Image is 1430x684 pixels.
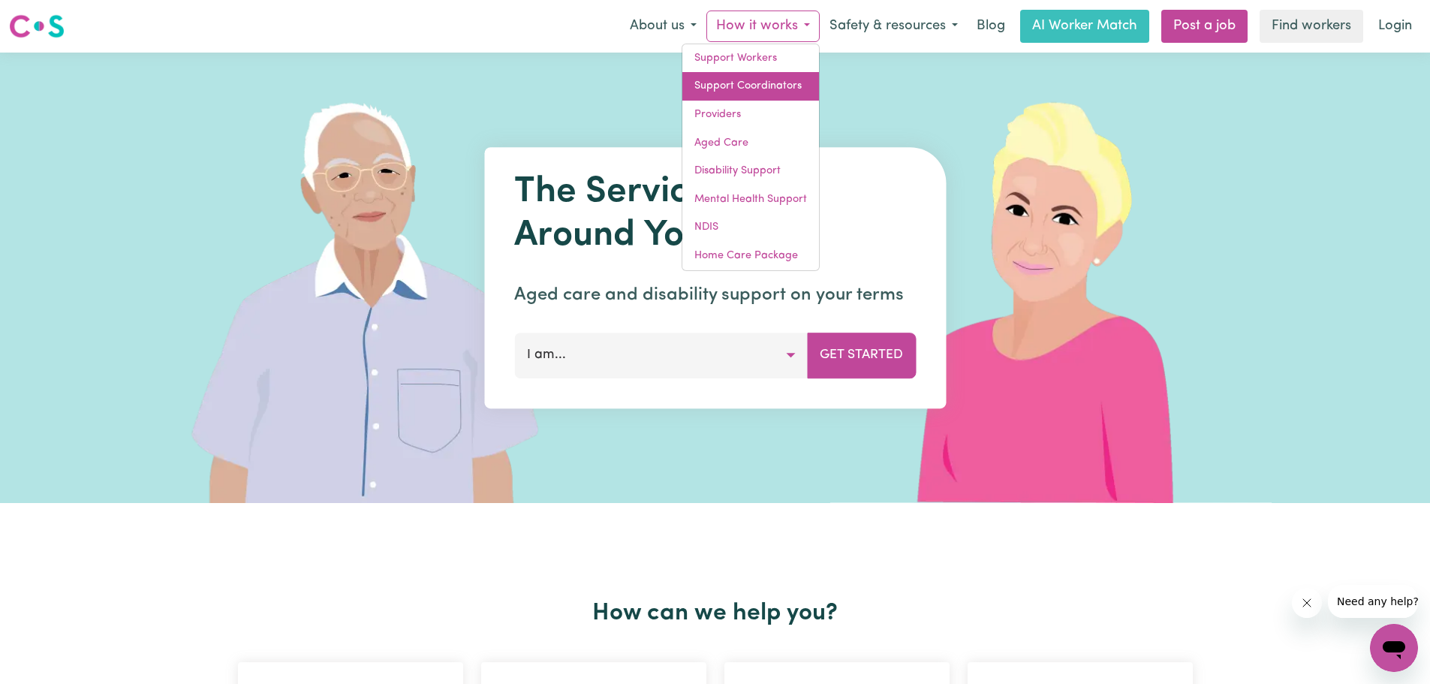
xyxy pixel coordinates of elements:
[9,11,91,23] span: Need any help?
[514,171,916,258] h1: The Service Built Around You
[1292,588,1322,618] iframe: Close message
[1020,10,1149,43] a: AI Worker Match
[682,44,819,73] a: Support Workers
[682,242,819,270] a: Home Care Package
[682,185,819,214] a: Mental Health Support
[514,333,808,378] button: I am...
[682,157,819,185] a: Disability Support
[1369,10,1421,43] a: Login
[682,101,819,129] a: Providers
[1161,10,1248,43] a: Post a job
[229,599,1202,628] h2: How can we help you?
[807,333,916,378] button: Get Started
[514,282,916,309] p: Aged care and disability support on your terms
[9,9,65,44] a: Careseekers logo
[1260,10,1363,43] a: Find workers
[620,11,706,42] button: About us
[968,10,1014,43] a: Blog
[682,213,819,242] a: NDIS
[682,44,820,271] div: How it works
[820,11,968,42] button: Safety & resources
[682,129,819,158] a: Aged Care
[9,13,65,40] img: Careseekers logo
[682,72,819,101] a: Support Coordinators
[1328,585,1418,618] iframe: Message from company
[706,11,820,42] button: How it works
[1370,624,1418,672] iframe: Button to launch messaging window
